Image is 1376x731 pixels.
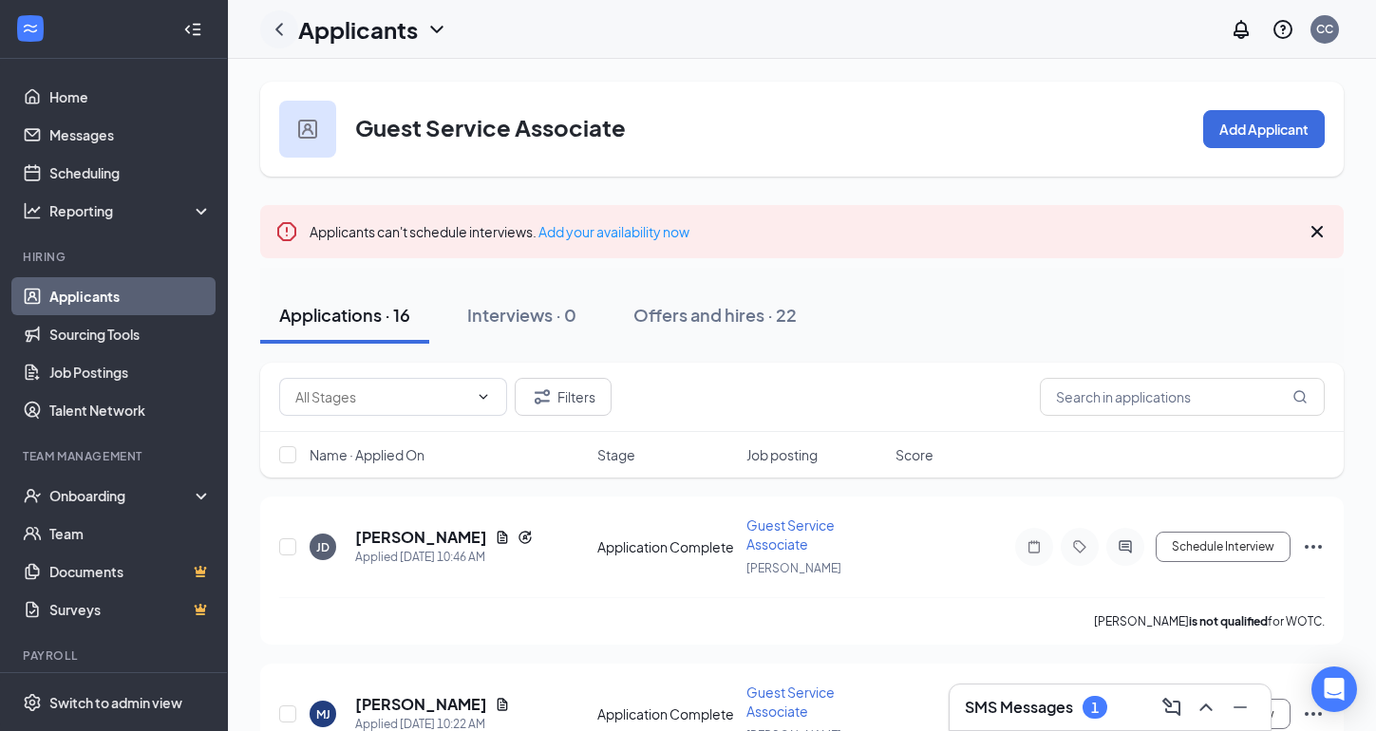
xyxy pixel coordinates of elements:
div: Switch to admin view [49,693,182,712]
div: Open Intercom Messenger [1311,666,1357,712]
button: ComposeMessage [1157,692,1187,722]
svg: Ellipses [1302,535,1325,558]
a: Team [49,515,212,553]
svg: ChevronDown [425,18,448,41]
svg: WorkstreamLogo [21,19,40,38]
svg: Reapply [518,530,533,545]
button: Schedule Interview [1156,532,1291,562]
div: Offers and hires · 22 [633,303,797,327]
div: Onboarding [49,486,196,505]
div: 1 [1091,700,1099,716]
svg: ComposeMessage [1160,696,1183,719]
a: SurveysCrown [49,590,212,628]
p: [PERSON_NAME] for WOTC. [1094,613,1325,629]
div: Interviews · 0 [467,303,576,327]
input: All Stages [295,386,468,407]
b: is not qualified [1189,614,1268,628]
span: Score [895,445,933,464]
svg: Ellipses [1302,703,1325,725]
h5: [PERSON_NAME] [355,527,487,548]
svg: Tag [1068,539,1091,554]
div: Applications · 16 [279,303,410,327]
img: user icon [298,120,317,139]
svg: UserCheck [23,486,42,505]
div: JD [316,539,330,555]
a: Talent Network [49,391,212,429]
input: Search in applications [1040,378,1325,416]
a: Home [49,78,212,116]
span: [PERSON_NAME] [746,561,841,575]
h3: Guest Service Associate [355,111,626,143]
span: Stage [597,445,635,464]
h3: SMS Messages [965,697,1073,718]
button: Add Applicant [1203,110,1325,148]
div: Application Complete [597,537,735,556]
div: Application Complete [597,704,735,723]
svg: Collapse [183,20,202,39]
div: Applied [DATE] 10:46 AM [355,548,533,567]
div: CC [1316,21,1333,37]
svg: Settings [23,693,42,712]
svg: Minimize [1229,696,1252,719]
a: Applicants [49,277,212,315]
span: Job posting [746,445,818,464]
svg: MagnifyingGlass [1292,389,1308,404]
span: Applicants can't schedule interviews. [310,223,689,240]
svg: Analysis [23,201,42,220]
a: Sourcing Tools [49,315,212,353]
svg: Cross [1306,220,1329,243]
a: Messages [49,116,212,154]
button: ChevronUp [1191,692,1221,722]
svg: ActiveChat [1114,539,1137,554]
a: Scheduling [49,154,212,192]
button: Filter Filters [515,378,612,416]
svg: ChevronUp [1195,696,1217,719]
svg: Document [495,530,510,545]
svg: Filter [531,385,554,408]
div: MJ [316,706,330,722]
svg: Document [495,697,510,712]
a: DocumentsCrown [49,553,212,590]
a: Add your availability now [538,223,689,240]
div: Hiring [23,249,208,265]
h5: [PERSON_NAME] [355,694,487,715]
h1: Applicants [298,13,418,46]
svg: ChevronLeft [268,18,291,41]
div: Reporting [49,201,213,220]
span: Guest Service Associate [746,516,835,553]
a: Job Postings [49,353,212,391]
span: Name · Applied On [310,445,424,464]
svg: ChevronDown [476,389,491,404]
span: Guest Service Associate [746,684,835,720]
svg: QuestionInfo [1272,18,1294,41]
svg: Note [1023,539,1046,554]
div: Payroll [23,647,208,664]
button: Minimize [1225,692,1255,722]
svg: Error [275,220,298,243]
svg: Notifications [1230,18,1253,41]
div: Team Management [23,448,208,464]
